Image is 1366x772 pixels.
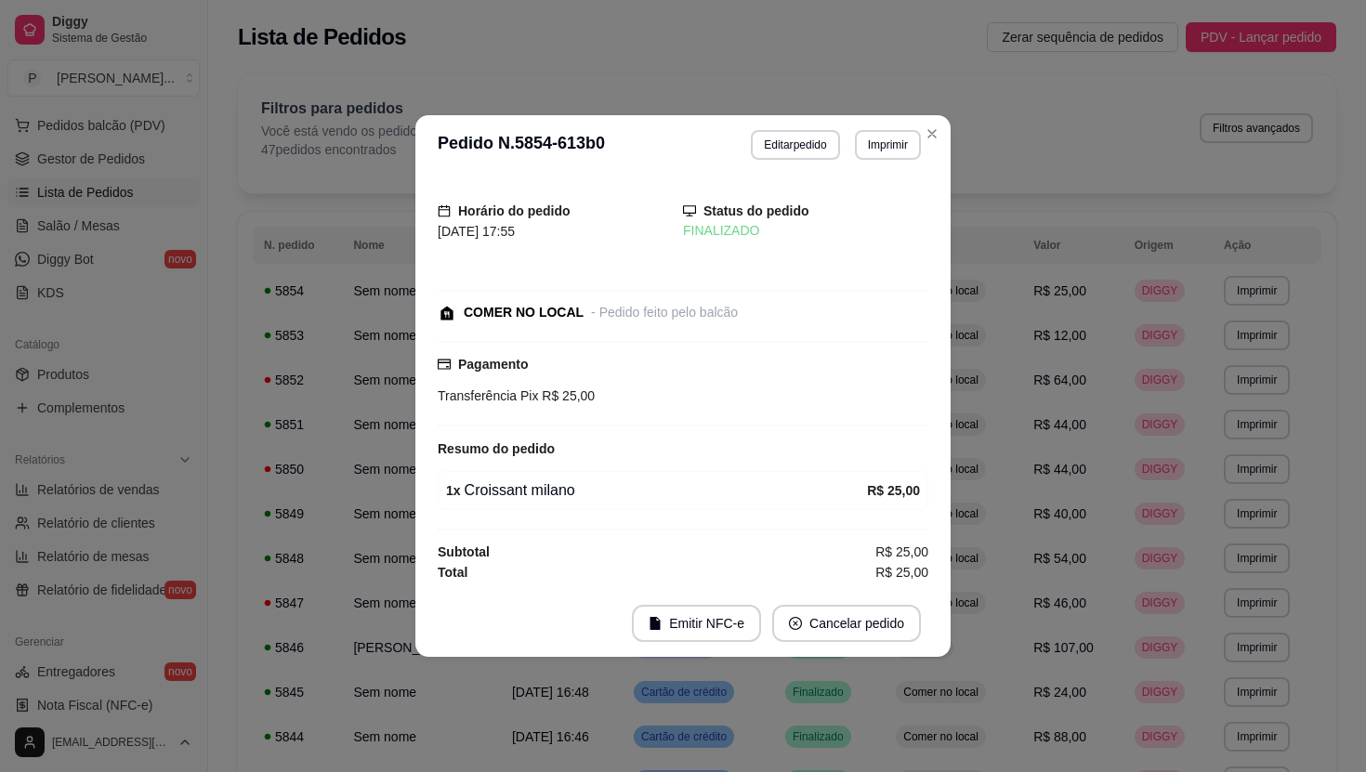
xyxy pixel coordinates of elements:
[683,221,928,241] div: FINALIZADO
[875,542,928,562] span: R$ 25,00
[438,358,451,371] span: credit-card
[917,119,947,149] button: Close
[446,479,867,502] div: Croissant milano
[538,388,595,403] span: R$ 25,00
[875,562,928,582] span: R$ 25,00
[438,130,605,160] h3: Pedido N. 5854-613b0
[855,130,921,160] button: Imprimir
[458,203,571,218] strong: Horário do pedido
[703,203,809,218] strong: Status do pedido
[751,130,839,160] button: Editarpedido
[867,483,920,498] strong: R$ 25,00
[438,544,490,559] strong: Subtotal
[772,605,921,642] button: close-circleCancelar pedido
[591,303,738,322] div: - Pedido feito pelo balcão
[464,303,584,322] div: COMER NO LOCAL
[438,204,451,217] span: calendar
[458,357,528,372] strong: Pagamento
[438,388,538,403] span: Transferência Pix
[649,617,662,630] span: file
[632,605,761,642] button: fileEmitir NFC-e
[683,204,696,217] span: desktop
[789,617,802,630] span: close-circle
[438,224,515,239] span: [DATE] 17:55
[438,441,555,456] strong: Resumo do pedido
[438,565,467,580] strong: Total
[446,483,461,498] strong: 1 x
